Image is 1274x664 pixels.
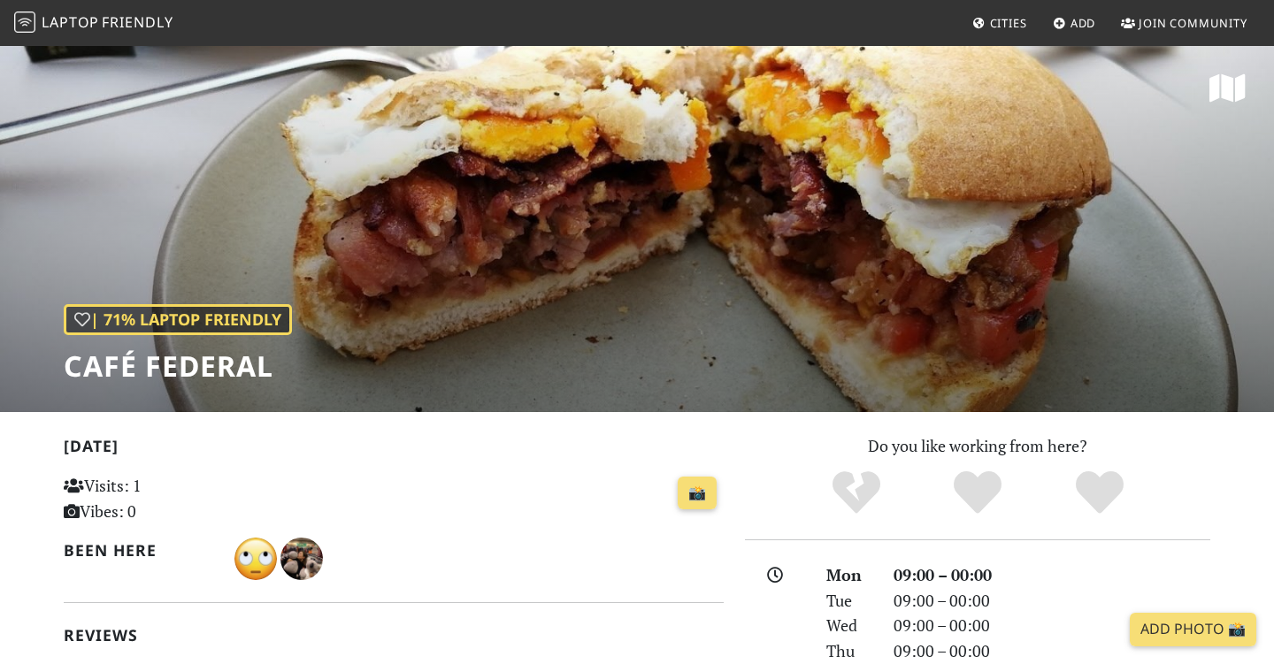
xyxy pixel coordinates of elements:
h1: Café Federal [64,349,292,383]
span: Cities [990,15,1027,31]
div: Thu [816,638,883,664]
p: Do you like working from here? [745,433,1210,459]
div: No [795,469,917,517]
a: Cities [965,7,1034,39]
img: 1167-sarah.jpg [280,538,323,580]
div: Yes [917,469,1039,517]
div: 09:00 – 00:00 [883,588,1221,614]
div: 09:00 – 00:00 [883,638,1221,664]
span: Join Community [1139,15,1247,31]
span: Laptop [42,12,99,32]
a: LaptopFriendly LaptopFriendly [14,8,173,39]
img: 1361-nora.jpg [234,538,277,580]
div: | 71% Laptop Friendly [64,304,292,335]
div: Tue [816,588,883,614]
div: Wed [816,613,883,638]
span: Add [1071,15,1096,31]
h2: Reviews [64,626,724,645]
div: 09:00 – 00:00 [883,562,1221,588]
span: Nora Mikayla [234,546,280,568]
a: Add Photo 📸 [1130,613,1256,646]
a: Add [1046,7,1103,39]
span: Sarah Adrian [280,546,323,568]
p: Visits: 1 Vibes: 0 [64,473,270,524]
a: 📸 [678,477,717,510]
div: Definitely! [1039,469,1161,517]
h2: Been here [64,541,213,560]
img: LaptopFriendly [14,11,35,33]
div: 09:00 – 00:00 [883,613,1221,638]
div: Mon [816,562,883,588]
span: Friendly [102,12,173,32]
h2: [DATE] [64,437,724,462]
a: Join Community [1114,7,1255,39]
